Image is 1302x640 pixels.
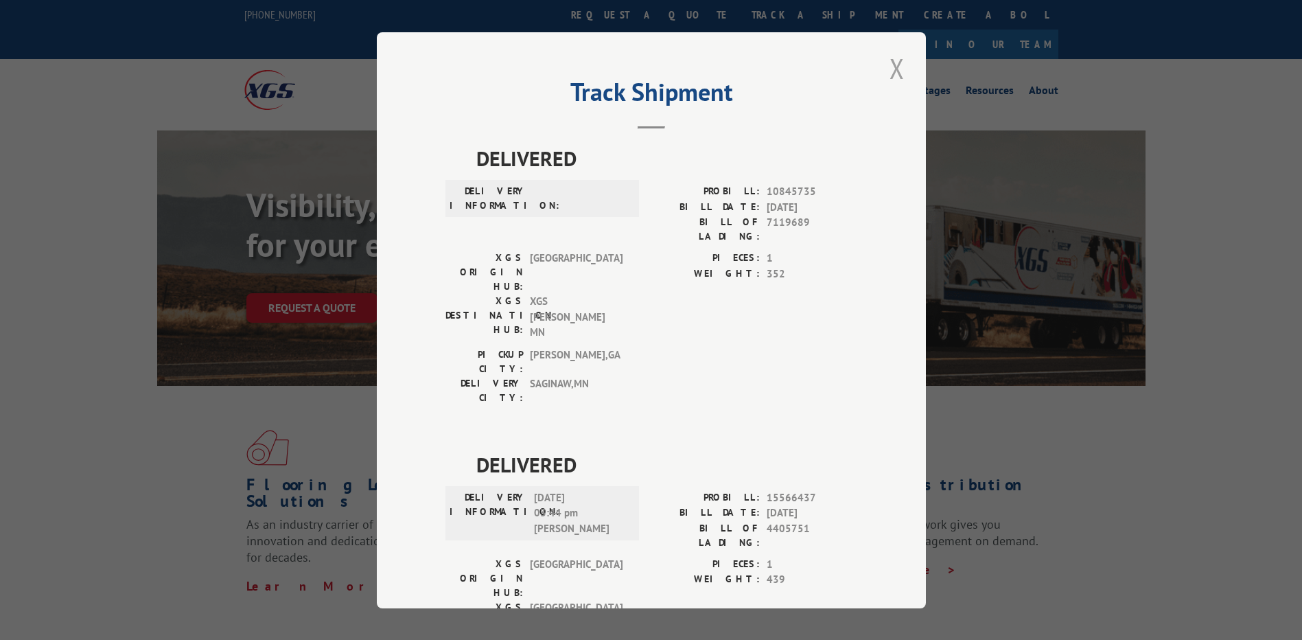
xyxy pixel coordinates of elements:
span: 4405751 [767,521,857,549]
span: 7119689 [767,215,857,244]
label: BILL OF LADING: [651,215,760,244]
span: [GEOGRAPHIC_DATA] [530,556,623,599]
label: XGS ORIGIN HUB: [445,251,523,294]
label: WEIGHT: [651,266,760,282]
span: 352 [767,266,857,282]
button: Close modal [885,49,909,87]
label: XGS ORIGIN HUB: [445,556,523,599]
span: 1 [767,556,857,572]
label: DELIVERY CITY: [445,376,523,404]
span: DELIVERED [476,143,857,174]
label: DELIVERY INFORMATION: [450,184,527,213]
span: 15566437 [767,490,857,505]
label: PIECES: [651,251,760,266]
span: [PERSON_NAME] , GA [530,347,623,376]
span: [DATE] 03:44 pm [PERSON_NAME] [534,490,627,536]
span: [DATE] [767,199,857,215]
label: BILL OF LADING: [651,521,760,549]
span: [GEOGRAPHIC_DATA] [530,251,623,294]
span: XGS [PERSON_NAME] MN [530,294,623,341]
label: PIECES: [651,556,760,572]
label: BILL DATE: [651,199,760,215]
span: 439 [767,572,857,588]
label: DELIVERY INFORMATION: [450,490,527,536]
label: WEIGHT: [651,572,760,588]
span: 1 [767,251,857,266]
label: PROBILL: [651,490,760,505]
span: 10845735 [767,184,857,200]
label: XGS DESTINATION HUB: [445,294,523,341]
span: [DATE] [767,505,857,521]
h2: Track Shipment [445,82,857,108]
label: BILL DATE: [651,505,760,521]
label: PICKUP CITY: [445,347,523,376]
label: PROBILL: [651,184,760,200]
span: SAGINAW , MN [530,376,623,404]
span: DELIVERED [476,448,857,479]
